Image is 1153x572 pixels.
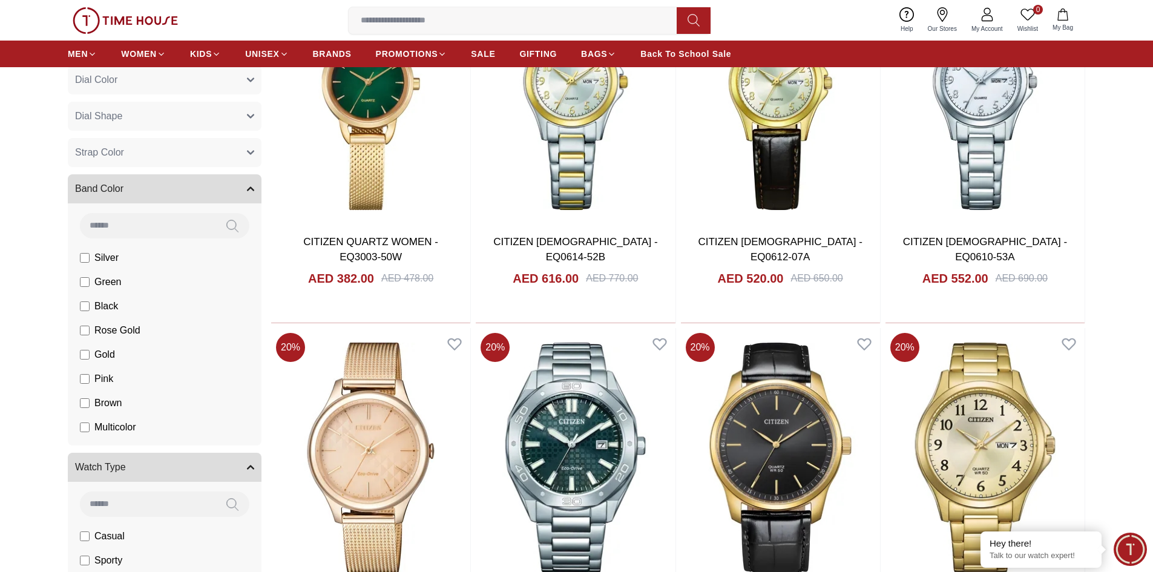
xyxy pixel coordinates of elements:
span: Black [94,299,118,314]
span: Help [896,24,918,33]
span: Our Stores [923,24,962,33]
a: Our Stores [921,5,964,36]
span: Watch Type [75,460,126,475]
input: Green [80,277,90,287]
a: PROMOTIONS [376,43,447,65]
span: PROMOTIONS [376,48,438,60]
input: Gold [80,350,90,360]
a: BRANDS [313,43,352,65]
span: Rose Gold [94,323,140,338]
a: UNISEX [245,43,288,65]
span: Brown [94,396,122,410]
input: Silver [80,253,90,263]
a: SALE [471,43,495,65]
span: MEN [68,48,88,60]
input: Black [80,301,90,311]
a: BAGS [581,43,616,65]
span: KIDS [190,48,212,60]
span: Silver [94,251,119,265]
input: Sporty [80,556,90,565]
a: CITIZEN [DEMOGRAPHIC_DATA] - EQ0610-53A [903,236,1067,263]
div: AED 478.00 [381,271,433,286]
a: CITIZEN QUARTZ WOMEN - EQ3003-50W [303,236,438,263]
input: Pink [80,374,90,384]
span: 20 % [686,333,715,362]
button: My Bag [1045,6,1080,35]
a: Back To School Sale [640,43,731,65]
h4: AED 552.00 [922,270,988,287]
a: KIDS [190,43,221,65]
a: CITIZEN [DEMOGRAPHIC_DATA] - EQ0612-07A [698,236,862,263]
a: Help [893,5,921,36]
span: Multicolor [94,420,136,435]
a: MEN [68,43,97,65]
img: ... [73,7,178,34]
span: Sporty [94,553,122,568]
h4: AED 520.00 [718,270,784,287]
button: Dial Color [68,65,261,94]
h4: AED 382.00 [308,270,374,287]
span: WOMEN [121,48,157,60]
input: Brown [80,398,90,408]
span: Strap Color [75,145,124,160]
span: Band Color [75,182,123,196]
div: AED 650.00 [790,271,843,286]
span: Back To School Sale [640,48,731,60]
a: GIFTING [519,43,557,65]
div: AED 690.00 [996,271,1048,286]
button: Strap Color [68,138,261,167]
span: Dial Shape [75,109,122,123]
span: Dial Color [75,73,117,87]
a: WOMEN [121,43,166,65]
a: CITIZEN [DEMOGRAPHIC_DATA] - EQ0614-52B [493,236,657,263]
span: Dark Green [94,444,145,459]
span: UNISEX [245,48,279,60]
div: Chat Widget [1114,533,1147,566]
span: My Account [967,24,1008,33]
h4: AED 616.00 [513,270,579,287]
span: 20 % [890,333,919,362]
span: GIFTING [519,48,557,60]
span: 20 % [481,333,510,362]
button: Dial Shape [68,102,261,131]
span: My Bag [1048,23,1078,32]
span: SALE [471,48,495,60]
button: Band Color [68,174,261,203]
input: Rose Gold [80,326,90,335]
span: 20 % [276,333,305,362]
div: AED 770.00 [586,271,638,286]
span: BAGS [581,48,607,60]
span: Wishlist [1013,24,1043,33]
span: Pink [94,372,113,386]
span: BRANDS [313,48,352,60]
a: 0Wishlist [1010,5,1045,36]
button: Watch Type [68,453,261,482]
span: Casual [94,529,125,544]
div: Hey there! [990,537,1092,550]
p: Talk to our watch expert! [990,551,1092,561]
input: Casual [80,531,90,541]
span: Gold [94,347,115,362]
input: Multicolor [80,422,90,432]
span: 0 [1033,5,1043,15]
span: Green [94,275,121,289]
